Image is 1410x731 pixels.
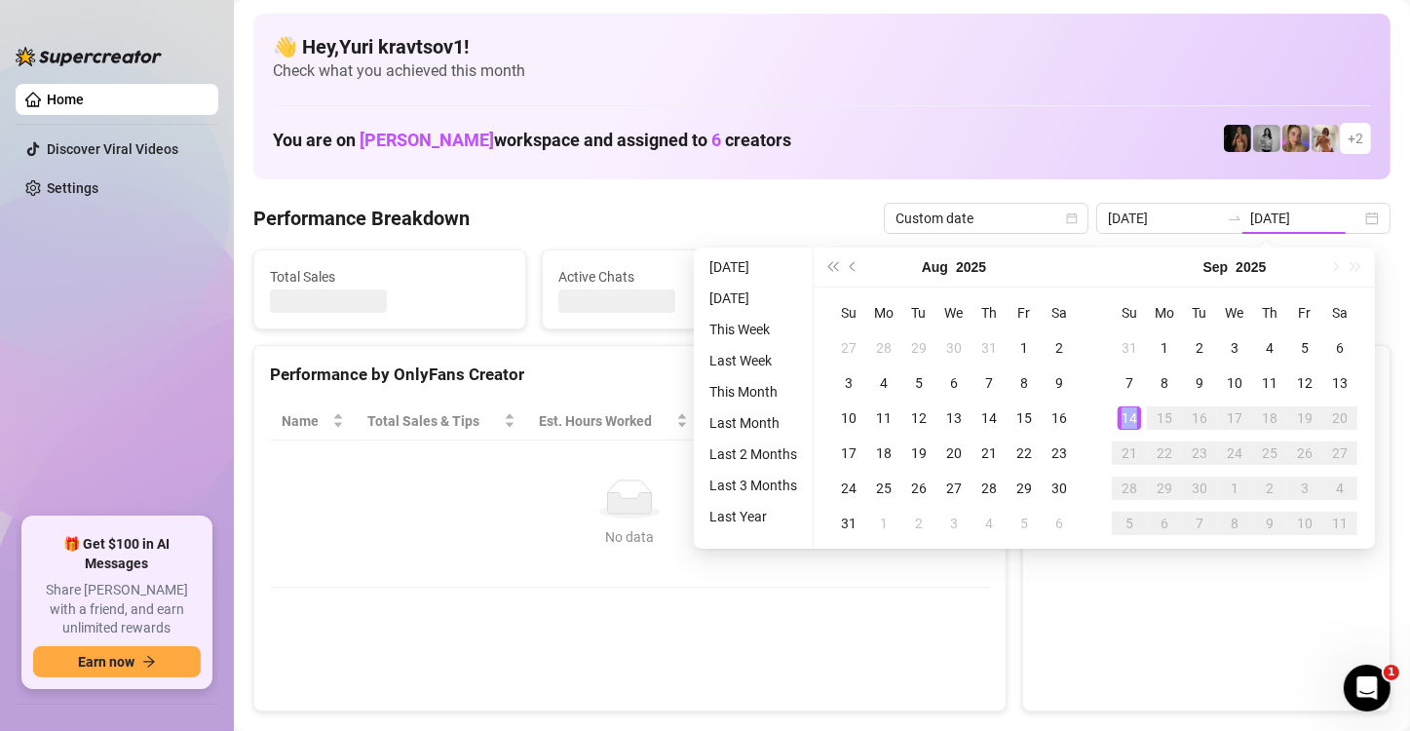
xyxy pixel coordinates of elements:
a: Discover Viral Videos [47,141,178,157]
input: Start date [1108,208,1219,229]
th: Total Sales & Tips [356,403,527,441]
th: Chat Conversion [829,403,989,441]
span: swap-right [1227,211,1242,226]
span: 6 [711,130,721,150]
a: Settings [47,180,98,196]
span: + 2 [1348,128,1363,149]
button: Earn nowarrow-right [33,646,201,677]
div: Est. Hours Worked [539,410,672,432]
span: Custom date [896,204,1077,233]
span: Messages Sent [847,266,1086,288]
th: Sales / Hour [700,403,830,441]
span: Total Sales & Tips [367,410,500,432]
div: Performance by OnlyFans Creator [270,362,990,388]
img: A [1253,125,1280,152]
h1: You are on workspace and assigned to creators [273,130,791,151]
span: Share [PERSON_NAME] with a friend, and earn unlimited rewards [33,581,201,638]
span: Earn now [78,654,134,670]
span: [PERSON_NAME] [360,130,494,150]
span: 🎁 Get $100 in AI Messages [33,535,201,573]
img: Green [1312,125,1339,152]
span: to [1227,211,1242,226]
img: D [1224,125,1251,152]
span: Sales / Hour [711,410,803,432]
span: Total Sales [270,266,510,288]
span: arrow-right [142,655,156,669]
iframe: Intercom live chat [1344,665,1391,712]
input: End date [1250,208,1361,229]
img: logo-BBDzfeDw.svg [16,47,162,66]
span: Active Chats [558,266,798,288]
div: No data [289,526,971,548]
span: 1 [1384,665,1399,680]
h4: Performance Breakdown [253,205,470,232]
img: Cherry [1282,125,1310,152]
a: Home [47,92,84,107]
span: Chat Conversion [841,410,962,432]
div: Sales by OnlyFans Creator [1039,362,1374,388]
span: calendar [1066,212,1078,224]
th: Name [270,403,356,441]
span: Check what you achieved this month [273,60,1371,82]
h4: 👋 Hey, Yuri kravtsov1 ! [273,33,1371,60]
span: Name [282,410,328,432]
